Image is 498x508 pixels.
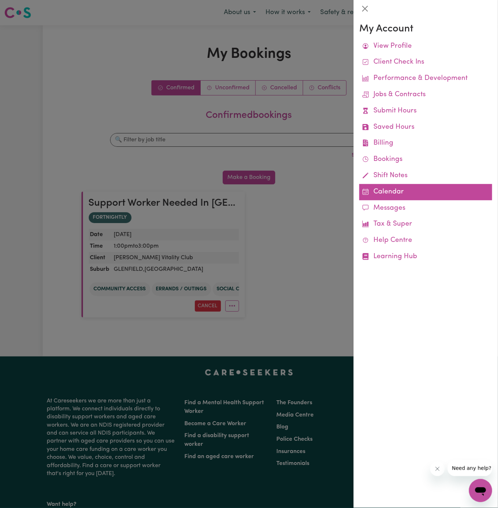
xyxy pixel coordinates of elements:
a: Billing [359,135,492,151]
a: Calendar [359,184,492,200]
a: Tax & Super [359,216,492,232]
a: View Profile [359,38,492,55]
a: Jobs & Contracts [359,87,492,103]
h3: My Account [359,23,492,35]
a: Performance & Development [359,71,492,87]
a: Saved Hours [359,119,492,136]
button: Close [359,3,371,14]
a: Help Centre [359,232,492,249]
a: Bookings [359,151,492,168]
a: Learning Hub [359,249,492,265]
iframe: Message from company [448,460,492,476]
a: Client Check Ins [359,54,492,71]
iframe: Close message [430,462,445,476]
a: Submit Hours [359,103,492,119]
a: Messages [359,200,492,217]
a: Shift Notes [359,168,492,184]
iframe: Button to launch messaging window [469,479,492,502]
